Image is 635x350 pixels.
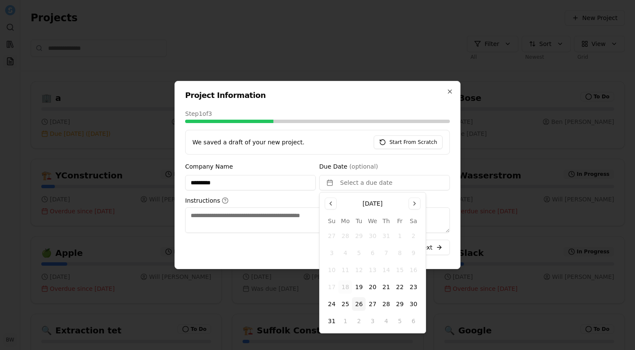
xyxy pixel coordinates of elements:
[325,216,420,328] table: August 2025
[338,314,352,328] button: Monday, September 1st, 2025
[325,314,338,328] button: Sunday, August 31st, 2025
[389,139,437,146] span: Start From Scratch
[406,314,420,328] button: Saturday, September 6th, 2025
[393,216,406,226] th: Friday
[325,297,338,311] button: Sunday, August 24th, 2025
[325,216,338,226] th: Sunday
[185,92,450,99] h2: Project Information
[406,280,420,294] button: Saturday, August 23rd, 2025
[319,163,378,170] label: Due Date
[325,198,337,209] button: Go to the Previous Month
[379,314,393,328] button: Thursday, September 4th, 2025
[393,297,406,311] button: Friday, August 29th, 2025
[366,280,379,294] button: Wednesday, August 20th, 2025
[379,216,393,226] th: Thursday
[185,197,450,204] label: Instructions
[338,216,352,226] th: Monday
[374,135,443,149] button: Start From Scratch
[393,314,406,328] button: Friday, September 5th, 2025
[185,163,233,170] label: Company Name
[411,240,450,255] button: Next
[319,175,450,190] button: Select a due date
[406,216,420,226] th: Saturday
[342,198,403,209] button: [DATE]
[352,280,366,294] button: Tuesday, August 19th, 2025
[349,163,378,170] span: (optional)
[406,297,420,311] button: Saturday, August 30th, 2025
[366,297,379,311] button: Wednesday, August 27th, 2025
[366,216,379,226] th: Wednesday
[185,109,212,118] span: Step 1 of 3
[338,297,352,311] button: Monday, August 25th, 2025
[352,314,366,328] button: Tuesday, September 2nd, 2025
[379,297,393,311] button: Thursday, August 28th, 2025
[393,280,406,294] button: Friday, August 22nd, 2025
[409,198,420,209] button: Go to the Next Month
[352,216,366,226] th: Tuesday
[352,297,366,311] button: Tuesday, August 26th, 2025
[192,138,304,146] span: We saved a draft of your new project.
[366,314,379,328] button: Wednesday, September 3rd, 2025
[379,280,393,294] button: Thursday, August 21st, 2025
